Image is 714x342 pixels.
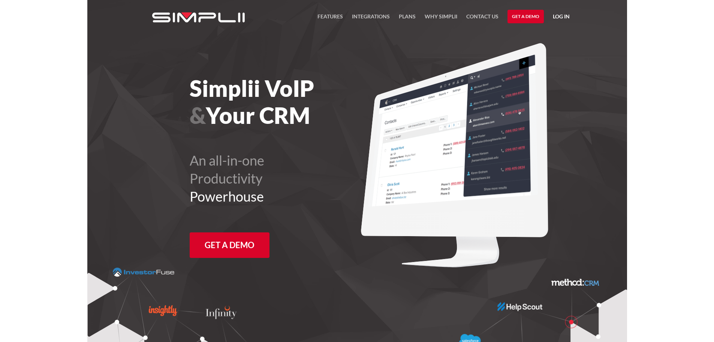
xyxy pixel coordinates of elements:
[190,232,269,258] a: Get a Demo
[425,12,457,26] a: Why Simplii
[190,188,264,205] span: Powerhouse
[352,12,390,26] a: Integrations
[190,75,398,129] h1: Simplii VoIP Your CRM
[466,12,498,26] a: Contact US
[152,12,245,23] img: Simplii
[190,102,206,129] span: &
[553,12,570,23] a: Log in
[190,151,398,205] h2: An all-in-one Productivity
[399,12,416,26] a: Plans
[507,10,544,23] a: Get a Demo
[317,12,343,26] a: FEATURES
